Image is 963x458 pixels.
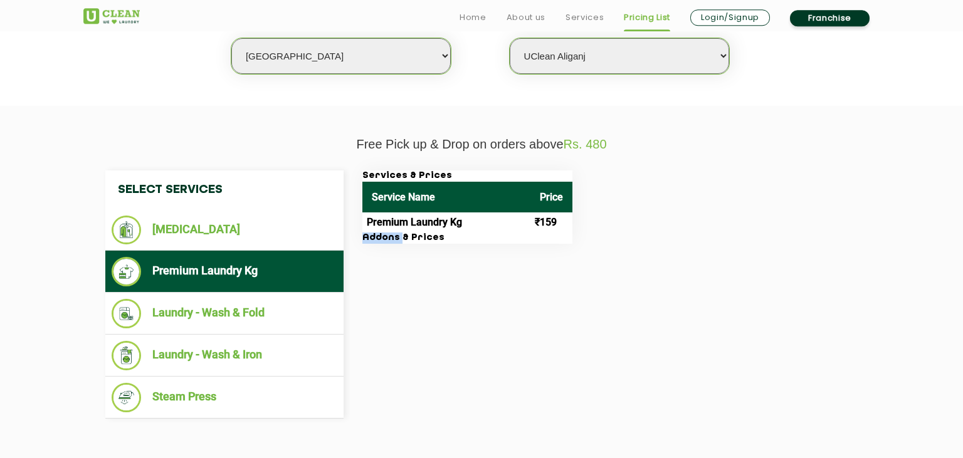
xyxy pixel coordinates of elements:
h4: Select Services [105,170,344,209]
img: Steam Press [112,383,141,412]
p: Free Pick up & Drop on orders above [83,137,880,152]
img: Laundry - Wash & Fold [112,299,141,328]
li: Premium Laundry Kg [112,257,337,286]
img: UClean Laundry and Dry Cleaning [83,8,140,24]
a: Home [460,10,487,25]
th: Service Name [362,182,530,212]
h3: Services & Prices [362,170,572,182]
a: Pricing List [624,10,670,25]
a: Services [566,10,604,25]
li: [MEDICAL_DATA] [112,216,337,244]
span: Rs. 480 [564,137,607,151]
a: Franchise [790,10,870,26]
li: Steam Press [112,383,337,412]
td: ₹159 [530,212,572,232]
a: Login/Signup [690,9,770,26]
a: About us [507,10,545,25]
li: Laundry - Wash & Fold [112,299,337,328]
h3: Addons & Prices [362,232,572,244]
img: Premium Laundry Kg [112,257,141,286]
th: Price [530,182,572,212]
li: Laundry - Wash & Iron [112,341,337,370]
img: Laundry - Wash & Iron [112,341,141,370]
img: Dry Cleaning [112,216,141,244]
td: Premium Laundry Kg [362,212,530,232]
